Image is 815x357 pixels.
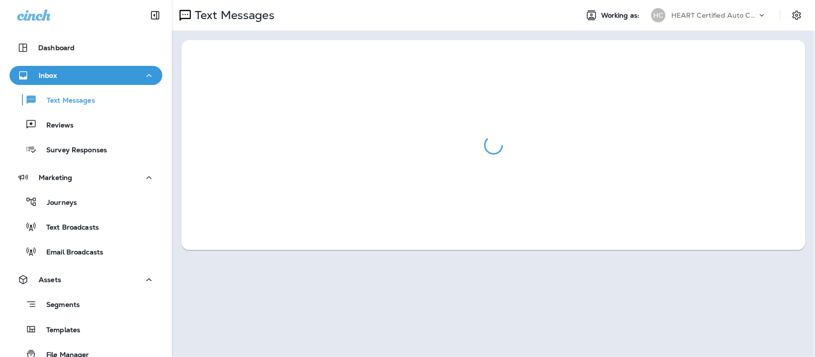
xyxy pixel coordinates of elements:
[10,217,162,237] button: Text Broadcasts
[37,121,74,130] p: Reviews
[39,276,61,283] p: Assets
[39,72,57,79] p: Inbox
[10,319,162,339] button: Templates
[191,8,275,22] p: Text Messages
[10,270,162,289] button: Assets
[37,96,95,105] p: Text Messages
[651,8,666,22] div: HC
[10,168,162,187] button: Marketing
[671,11,757,19] p: HEART Certified Auto Care
[10,115,162,135] button: Reviews
[37,146,107,155] p: Survey Responses
[10,192,162,212] button: Journeys
[10,139,162,159] button: Survey Responses
[37,199,77,208] p: Journeys
[142,6,169,25] button: Collapse Sidebar
[37,248,103,257] p: Email Broadcasts
[788,7,805,24] button: Settings
[39,174,72,181] p: Marketing
[37,326,80,335] p: Templates
[10,38,162,57] button: Dashboard
[38,44,74,52] p: Dashboard
[37,223,99,232] p: Text Broadcasts
[10,294,162,315] button: Segments
[37,301,80,310] p: Segments
[601,11,642,20] span: Working as:
[10,66,162,85] button: Inbox
[10,90,162,110] button: Text Messages
[10,241,162,262] button: Email Broadcasts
